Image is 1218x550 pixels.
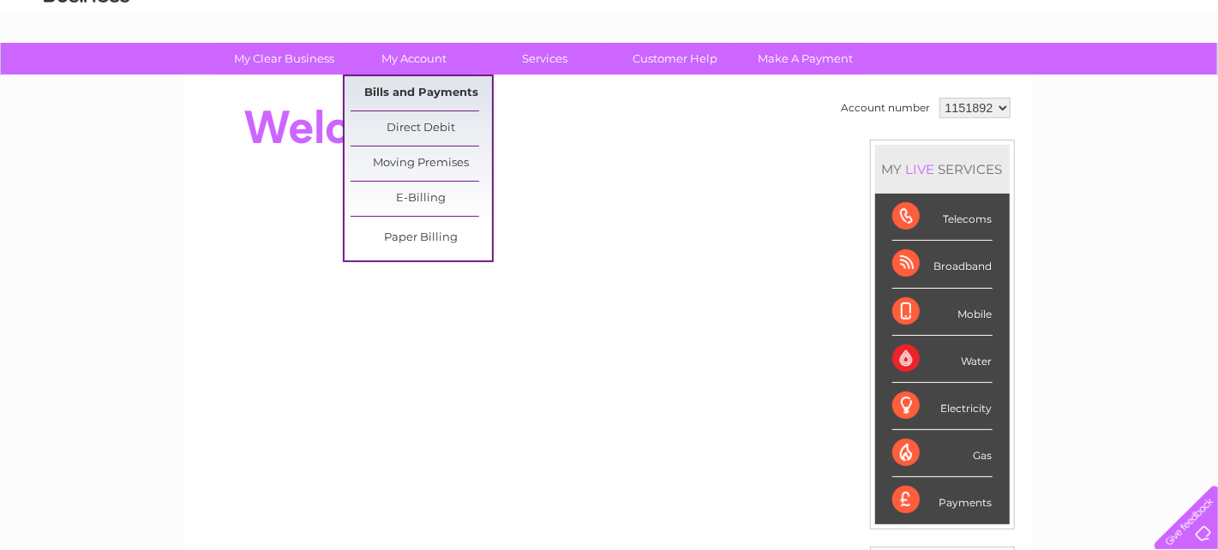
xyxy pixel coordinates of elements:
[837,93,935,123] td: Account number
[604,43,746,75] a: Customer Help
[1007,73,1059,86] a: Telecoms
[351,182,492,216] a: E-Billing
[474,43,615,75] a: Services
[892,241,993,288] div: Broadband
[351,76,492,111] a: Bills and Payments
[892,477,993,523] div: Payments
[1161,73,1202,86] a: Log out
[1104,73,1146,86] a: Contact
[895,9,1013,30] a: 0333 014 3131
[351,146,492,181] a: Moving Premises
[875,145,1010,194] div: MY SERVICES
[892,383,993,430] div: Electricity
[344,43,485,75] a: My Account
[43,45,130,97] img: logo.png
[351,111,492,146] a: Direct Debit
[892,289,993,336] div: Mobile
[213,43,355,75] a: My Clear Business
[892,430,993,477] div: Gas
[351,221,492,255] a: Paper Billing
[205,9,1015,83] div: Clear Business is a trading name of Verastar Limited (registered in [GEOGRAPHIC_DATA] No. 3667643...
[1069,73,1094,86] a: Blog
[892,194,993,241] div: Telecoms
[903,161,939,177] div: LIVE
[735,43,876,75] a: Make A Payment
[959,73,997,86] a: Energy
[916,73,949,86] a: Water
[892,336,993,383] div: Water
